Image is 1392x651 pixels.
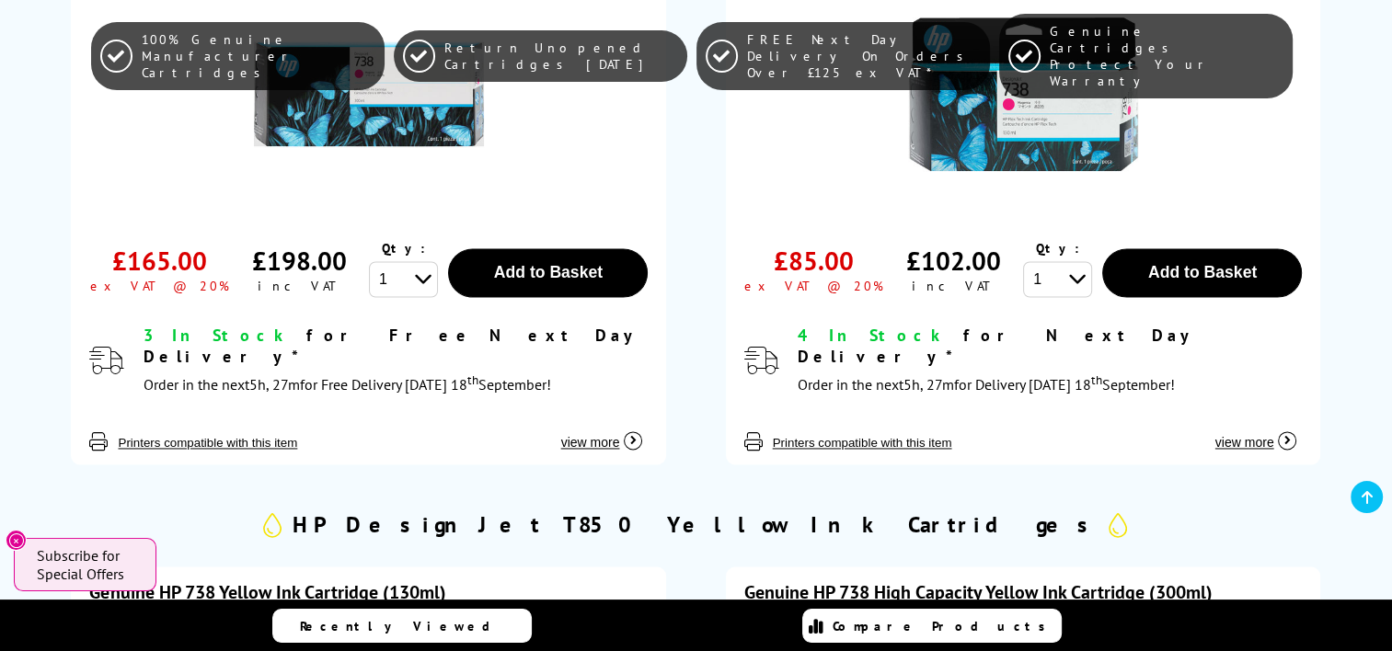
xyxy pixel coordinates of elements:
div: £85.00 [774,244,854,278]
div: modal_delivery [143,325,648,397]
span: 100% Genuine Manufacturer Cartridges [142,31,374,81]
span: for Free Next Day Delivery* [143,325,640,367]
div: £198.00 [252,244,347,278]
span: Add to Basket [494,263,603,281]
span: 5h, 27m [903,375,954,394]
button: Close [6,530,27,551]
a: Compare Products [802,609,1062,643]
button: view more [1210,416,1303,451]
div: ex VAT @ 20% [90,278,229,294]
span: view more [561,435,620,450]
h2: HP DesignJet T850 Yellow Ink Cartridges [293,510,1099,539]
div: £102.00 [906,244,1001,278]
div: inc VAT [258,278,341,294]
span: Order in the next for Free Delivery [DATE] 18 September! [143,375,550,394]
button: Add to Basket [1102,248,1302,297]
sup: th [466,371,477,387]
span: Genuine Cartridges Protect Your Warranty [1050,23,1283,89]
span: FREE Next Day Delivery On Orders Over £125 ex VAT* [747,31,980,81]
div: inc VAT [912,278,995,294]
span: 3 In Stock [143,325,290,346]
span: for Next Day Delivery* [798,325,1198,367]
button: Add to Basket [448,248,648,297]
span: view more [1215,435,1274,450]
a: Genuine HP 738 Yellow Ink Cartridge (130ml) [89,580,445,604]
span: Qty: [382,240,425,257]
a: Genuine HP 738 High Capacity Yellow Ink Cartridge (300ml) [744,580,1213,604]
a: Recently Viewed [272,609,532,643]
div: ex VAT @ 20% [744,278,883,294]
span: 5h, 27m [248,375,299,394]
button: Printers compatible with this item [112,435,303,451]
button: view more [556,416,649,451]
span: Compare Products [833,618,1055,634]
span: Qty: [1036,240,1079,257]
span: Order in the next for Delivery [DATE] 18 September! [798,375,1175,394]
span: Return Unopened Cartridges [DATE] [444,40,677,73]
span: Add to Basket [1148,263,1257,281]
span: 4 In Stock [798,325,948,346]
sup: th [1091,371,1102,387]
span: Subscribe for Special Offers [37,546,138,583]
button: Printers compatible with this item [767,435,958,451]
div: modal_delivery [798,325,1303,397]
span: Recently Viewed [300,618,509,634]
div: £165.00 [112,244,207,278]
